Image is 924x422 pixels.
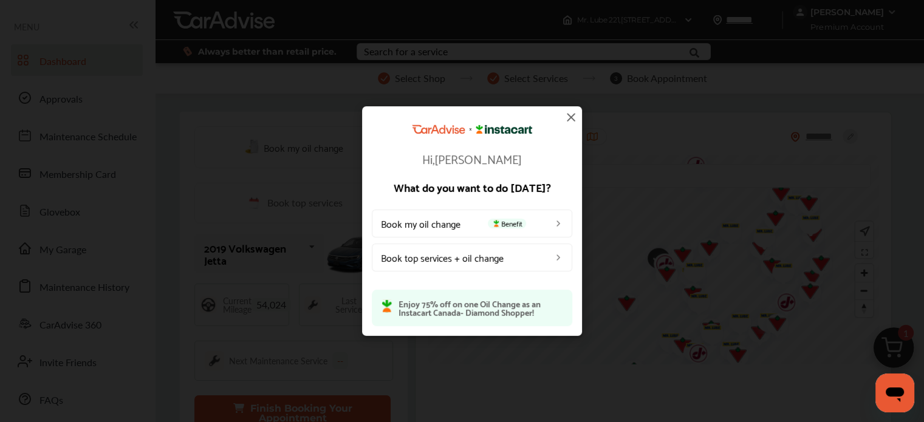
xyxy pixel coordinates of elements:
iframe: Button to launch messaging window [875,373,914,412]
a: Book top services + oil change [372,243,572,271]
p: Enjoy 75% off on one Oil Change as an Instacart Canada- Diamond Shopper! [399,299,563,316]
p: Hi, [PERSON_NAME] [372,152,572,164]
img: close-icon.a004319c.svg [564,110,578,124]
a: Book my oil changeBenefit [372,209,572,237]
img: left_arrow_icon.0f472efe.svg [553,218,563,228]
span: Benefit [488,218,526,228]
img: CarAdvise Instacart Logo [412,124,532,134]
img: instacart-icon.73bd83c2.svg [382,299,392,312]
img: instacart-icon.73bd83c2.svg [491,219,501,226]
p: What do you want to do [DATE]? [372,181,572,192]
img: left_arrow_icon.0f472efe.svg [553,252,563,262]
